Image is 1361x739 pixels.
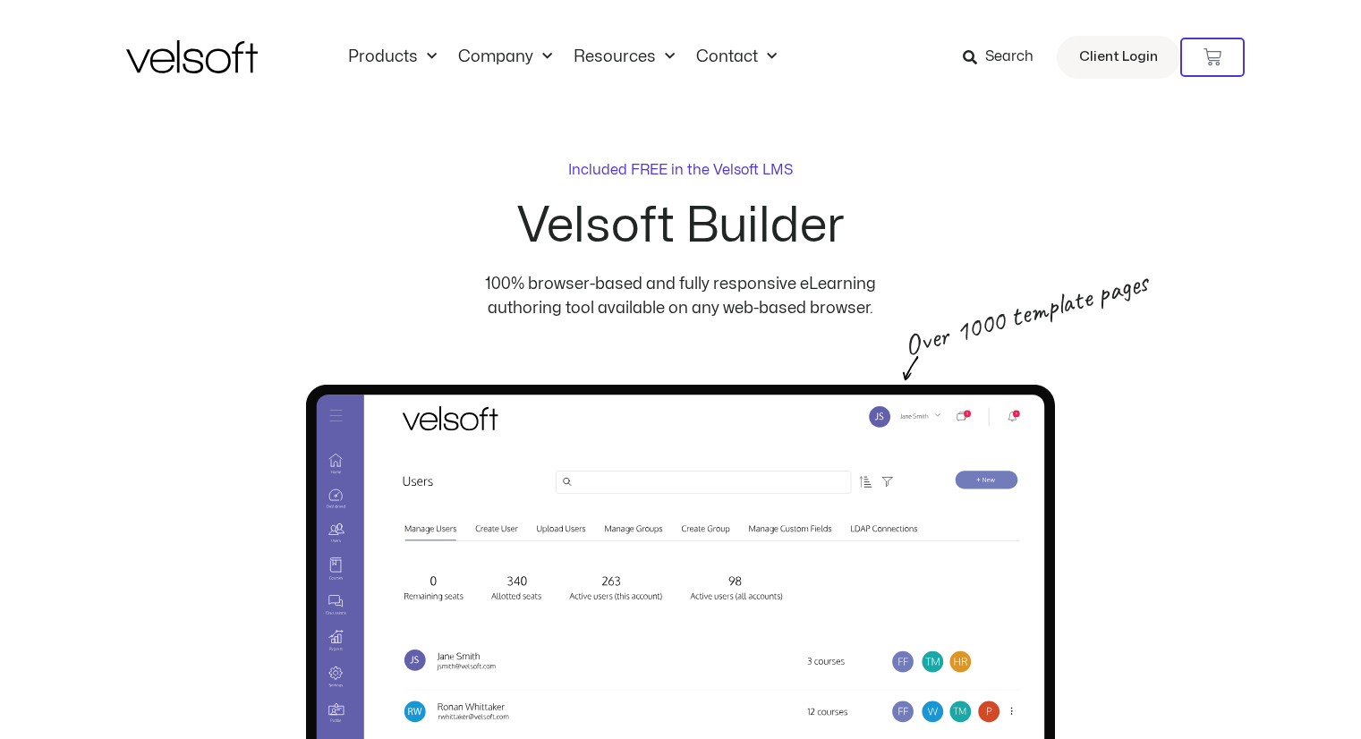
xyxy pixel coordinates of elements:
[126,40,258,73] img: Velsoft Training Materials
[685,47,787,67] a: ContactMenu Toggle
[563,47,685,67] a: ResourcesMenu Toggle
[337,47,787,67] nav: Menu
[902,293,1056,360] p: Over 1000 template pages
[1057,36,1180,79] a: Client Login
[568,159,793,181] p: Included FREE in the Velsoft LMS
[359,202,1003,251] h2: Velsoft Builder
[337,47,447,67] a: ProductsMenu Toggle
[985,46,1034,69] span: Search
[452,272,910,320] p: 100% browser-based and fully responsive eLearning authoring tool available on any web-based browser.
[1079,46,1158,69] span: Client Login
[963,42,1046,72] a: Search
[447,47,563,67] a: CompanyMenu Toggle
